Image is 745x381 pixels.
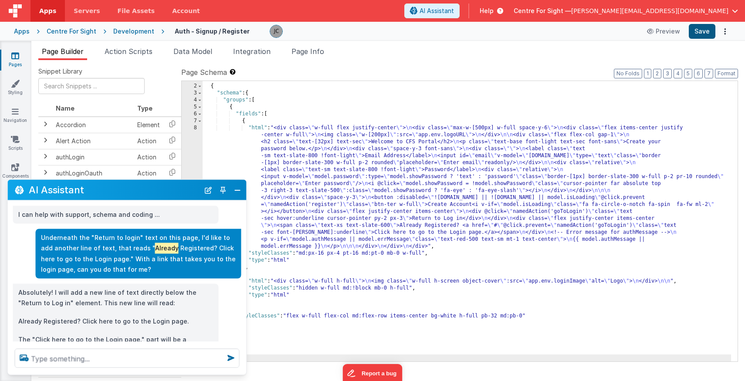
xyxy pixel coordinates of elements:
button: Format [715,69,738,78]
button: 3 [663,69,672,78]
td: authLoginOauth [52,165,134,181]
div: Centre For Sight [47,27,96,36]
button: No Folds [614,69,642,78]
td: authLogin [52,149,134,165]
div: Development [113,27,154,36]
button: 5 [684,69,692,78]
span: Data Model [173,47,212,56]
button: 4 [674,69,682,78]
button: AI Assistant [404,3,460,18]
button: Centre For Sight — [PERSON_NAME][EMAIL_ADDRESS][DOMAIN_NAME] [514,7,738,15]
div: 4 [182,97,203,104]
td: Element [134,117,163,133]
span: Action Scripts [105,47,152,56]
div: 3 [182,90,203,97]
p: The "Click here to go to the Login page." part will be a clickable link that triggers the goToLog... [18,334,213,356]
p: I can help with support, schema and coding ... [18,209,213,220]
input: Search Snippets ... [38,78,145,94]
button: 2 [653,69,661,78]
td: Alert Action [52,133,134,149]
td: Accordion [52,117,134,133]
div: 8 [182,125,203,250]
div: 2 [182,83,203,90]
span: Help [480,7,494,15]
span: Servers [74,7,100,15]
button: 7 [704,69,713,78]
span: [PERSON_NAME][EMAIL_ADDRESS][DOMAIN_NAME] [571,7,728,15]
button: New Chat [202,184,214,196]
p: Absolutely! I will add a new line of text directly below the "Return to Log in" element. This new... [18,287,213,308]
td: Action [134,165,163,181]
div: 7 [182,118,203,125]
button: 6 [694,69,703,78]
span: File Assets [118,7,155,15]
button: Preview [642,24,685,38]
span: Page Info [291,47,324,56]
h4: Auth - Signup / Register [175,28,250,34]
div: 5 [182,104,203,111]
button: Save [689,24,715,39]
p: Underneath the "Return to login" text on this page, I'd like to add another line of text, that re... [41,232,236,275]
span: Snippet Library [38,67,82,76]
span: Integration [233,47,271,56]
span: Name [56,105,74,112]
span: Type [137,105,152,112]
td: Action [134,149,163,165]
button: Close [232,184,243,196]
span: Apps [39,7,56,15]
span: Page Schema [181,67,227,78]
button: 1 [644,69,651,78]
img: 0dee5c1935d117432ef4781264a758f2 [270,25,282,37]
button: Options [719,25,731,37]
span: Centre For Sight — [514,7,571,15]
h2: AI Assistant [29,185,200,195]
span: AI Assistant [420,7,454,15]
td: Action [134,133,163,149]
button: Toggle Pin [217,184,229,196]
div: 6 [182,111,203,118]
p: Already Registered? Click here to go to the Login page. [18,316,213,327]
span: Page Builder [42,47,84,56]
div: Apps [14,27,30,36]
